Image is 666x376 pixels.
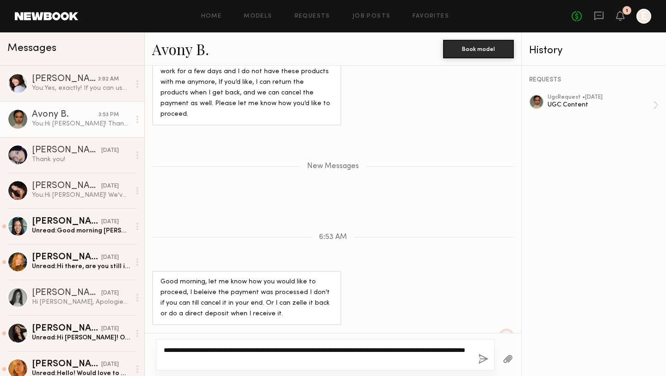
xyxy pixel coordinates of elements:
div: [PERSON_NAME] [32,75,98,84]
div: Good morning, let me know how you would like to proceed, I beleive the payment was processed I do... [160,277,333,320]
div: UGC Content [548,100,653,109]
div: [DATE] [101,218,119,226]
a: Book model [443,44,514,52]
div: [PERSON_NAME] [32,182,101,191]
a: Models [244,13,272,19]
div: Unread: Hi there, are you still interested? Please reach out to my email for a faster response: c... [32,262,130,271]
div: [DATE] [101,182,119,191]
span: New Messages [307,163,359,170]
div: [PERSON_NAME] [32,217,101,226]
div: Thank you! [32,155,130,164]
a: E [636,9,651,24]
div: [PERSON_NAME] [32,146,101,155]
div: ugc Request • [DATE] [548,94,653,100]
a: ugcRequest •[DATE]UGC Content [548,94,659,116]
div: Hi. Thank you for getting back to me. Unfortunately, I won’t be able to make the requested change... [160,35,333,120]
span: Messages [7,43,56,54]
div: REQUESTS [529,77,659,83]
div: You: Hi [PERSON_NAME]! We've been trying to reach out. Please let us know if you're still interested [32,191,130,200]
a: Home [201,13,222,19]
span: 6:53 AM [319,233,347,241]
a: Requests [295,13,330,19]
div: History [529,45,659,56]
div: [DATE] [101,146,119,155]
div: 3:53 PM [99,111,119,119]
div: Unread: Good morning [PERSON_NAME], Hope you had a wonderful weekend! I just wanted to check-in a... [32,226,130,235]
a: Job Posts [352,13,391,19]
div: Unread: Hi [PERSON_NAME]! Omg, thank you so much for reaching out, I absolutely love Skin Gym and... [32,333,130,342]
div: 1 [626,8,628,13]
div: [DATE] [101,289,119,298]
div: You: Yes, exactly! If you can use the two example links as reference. No voice over but can be mo... [32,84,130,93]
div: [PERSON_NAME] [32,288,101,298]
div: [PERSON_NAME] [32,360,101,369]
div: [DATE] [101,325,119,333]
div: [PERSON_NAME] [32,324,101,333]
div: [PERSON_NAME] [32,253,101,262]
div: Hi [PERSON_NAME], Apologies I’m just barely seeing your message now! I’ll link my UGC portfolio f... [32,298,130,307]
div: [DATE] [101,253,119,262]
button: Book model [443,40,514,58]
div: You: Hi [PERSON_NAME]! Thank you for letting me know. Would you be able to cancel on your end? [32,119,130,128]
div: 3:02 AM [98,75,119,84]
a: Avony B. [152,39,209,59]
div: [DATE] [101,360,119,369]
a: Favorites [413,13,449,19]
div: Avony B. [32,110,99,119]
